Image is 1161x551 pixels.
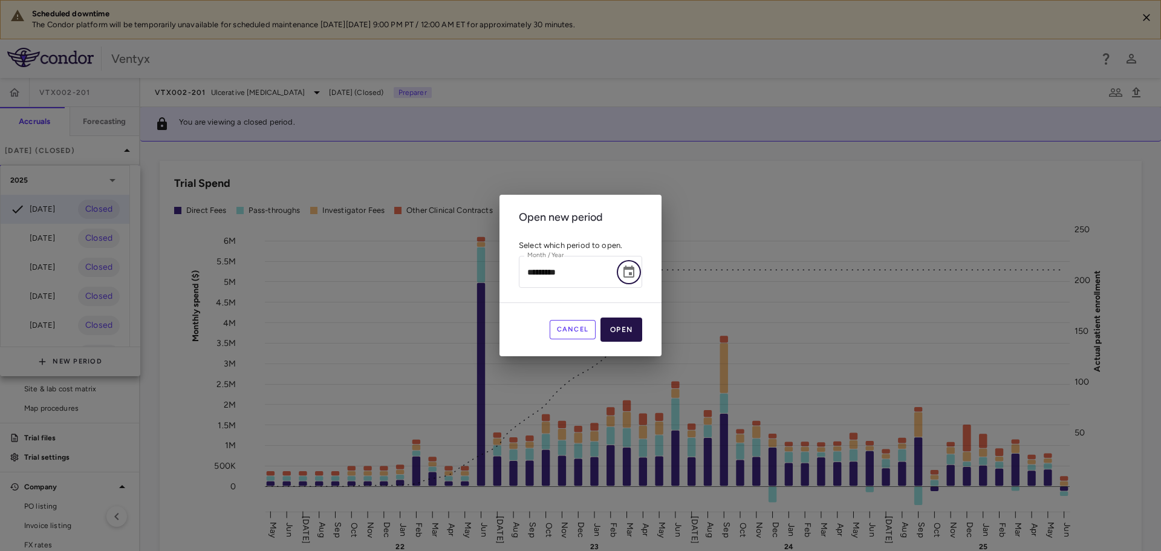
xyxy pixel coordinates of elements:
[519,240,642,251] p: Select which period to open.
[600,318,642,342] button: Open
[499,195,662,240] h2: Open new period
[550,320,596,339] button: Cancel
[617,260,641,284] button: Choose date, selected date is Jul 12, 2025
[527,250,564,261] label: Month / Year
